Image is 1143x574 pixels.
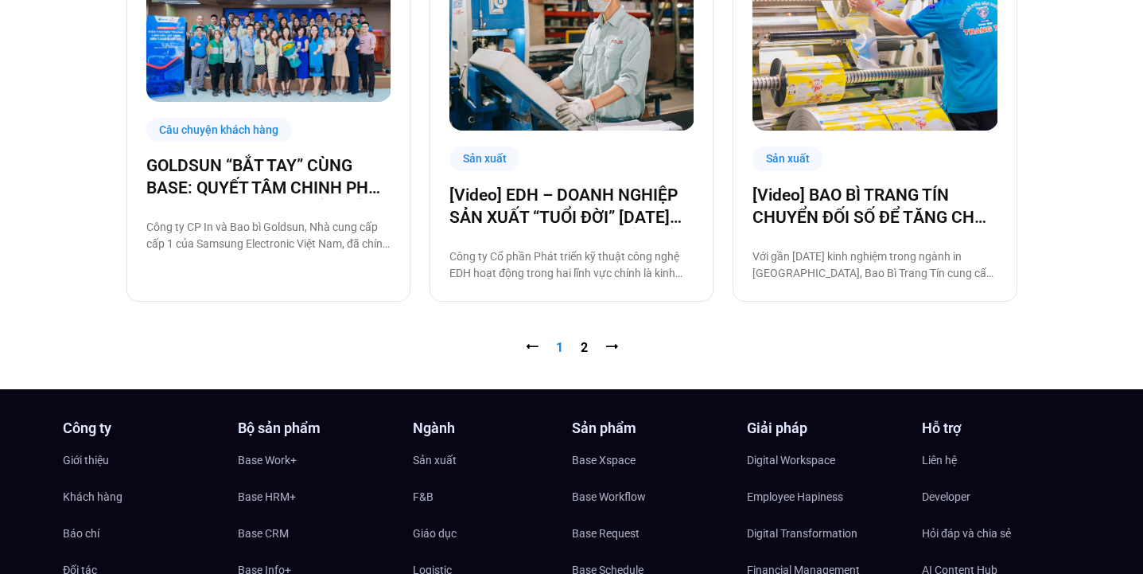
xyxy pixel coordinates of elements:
a: Giới thiệu [63,448,222,472]
h4: Giải pháp [747,421,906,435]
p: Với gần [DATE] kinh nghiệm trong ngành in [GEOGRAPHIC_DATA], Bao Bì Trang Tín cung cấp tất cả các... [752,248,997,282]
a: Digital Workspace [747,448,906,472]
span: F&B [413,485,433,509]
a: Base Xspace [572,448,731,472]
a: [Video] EDH – DOANH NGHIỆP SẢN XUẤT “TUỔI ĐỜI” [DATE] VÀ CÂU CHUYỆN CHUYỂN ĐỔI SỐ CÙNG [DOMAIN_NAME] [449,184,694,228]
a: Báo chí [63,521,222,545]
a: Base HRM+ [238,485,397,509]
span: Digital Transformation [747,521,857,545]
span: Base HRM+ [238,485,296,509]
a: GOLDSUN “BẮT TAY” CÙNG BASE: QUYẾT TÂM CHINH PHỤC CHẶNG ĐƯỜNG CHUYỂN ĐỔI SỐ TOÀN DIỆN [146,154,391,199]
nav: Pagination [126,338,1017,357]
a: 2 [581,340,588,355]
h4: Hỗ trợ [922,421,1081,435]
h4: Ngành [413,421,572,435]
a: Hỏi đáp và chia sẻ [922,521,1081,545]
span: Developer [922,485,970,509]
span: ⭠ [526,340,538,355]
span: Base Work+ [238,448,297,472]
span: Hỏi đáp và chia sẻ [922,521,1011,545]
p: Công ty Cổ phần Phát triển kỹ thuật công nghệ EDH hoạt động trong hai lĩnh vực chính là kinh doan... [449,248,694,282]
span: Khách hàng [63,485,122,509]
h4: Sản phẩm [572,421,731,435]
a: Khách hàng [63,485,222,509]
span: Base Request [572,521,640,545]
span: Giới thiệu [63,448,109,472]
div: Sản xuất [752,146,823,171]
span: Sản xuất [413,448,457,472]
a: Base Work+ [238,448,397,472]
div: Câu chuyện khách hàng [146,118,293,143]
span: 1 [556,340,563,355]
span: Base Xspace [572,448,636,472]
a: Base CRM [238,521,397,545]
span: Base CRM [238,521,289,545]
a: Liên hệ [922,448,1081,472]
a: Base Request [572,521,731,545]
h4: Công ty [63,421,222,435]
span: Giáo dục [413,521,457,545]
h4: Bộ sản phẩm [238,421,397,435]
span: Employee Hapiness [747,485,843,509]
div: Sản xuất [449,146,520,171]
a: Developer [922,485,1081,509]
a: Employee Hapiness [747,485,906,509]
a: ⭢ [605,340,618,355]
span: Digital Workspace [747,448,835,472]
span: Báo chí [63,521,99,545]
span: Liên hệ [922,448,957,472]
a: Sản xuất [413,448,572,472]
a: Digital Transformation [747,521,906,545]
a: Giáo dục [413,521,572,545]
a: [Video] BAO BÌ TRANG TÍN CHUYỂN ĐỐI SỐ ĐỂ TĂNG CHẤT LƯỢNG, GIẢM CHI PHÍ [752,184,997,228]
a: Base Workflow [572,485,731,509]
p: Công ty CP In và Bao bì Goldsun, Nhà cung cấp cấp 1 của Samsung Electronic Việt Nam, đã chính thứ... [146,219,391,252]
a: F&B [413,485,572,509]
span: Base Workflow [572,485,646,509]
